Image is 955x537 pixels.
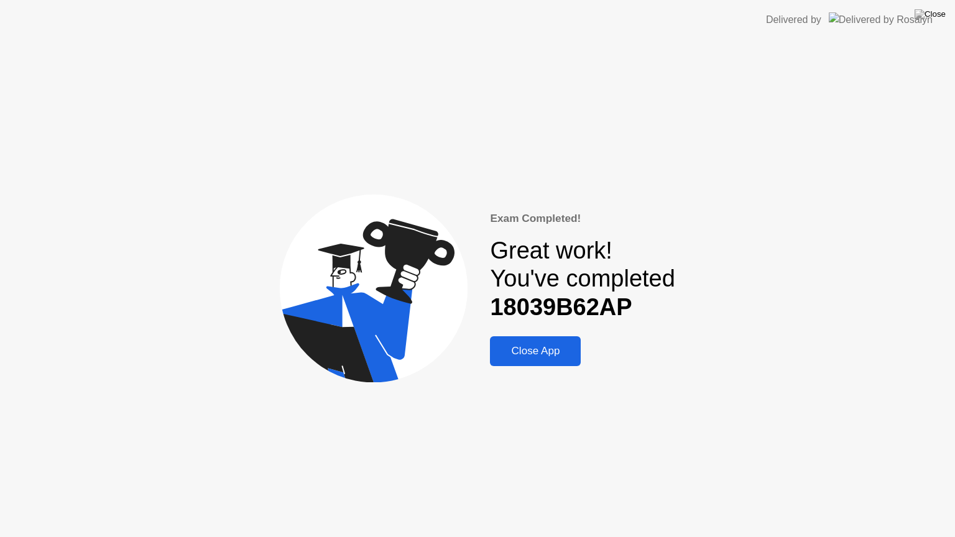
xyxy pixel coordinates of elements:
[490,237,675,322] div: Great work! You've completed
[494,345,577,357] div: Close App
[829,12,933,27] img: Delivered by Rosalyn
[490,211,675,227] div: Exam Completed!
[915,9,946,19] img: Close
[490,336,581,366] button: Close App
[766,12,821,27] div: Delivered by
[490,294,632,320] b: 18039B62AP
